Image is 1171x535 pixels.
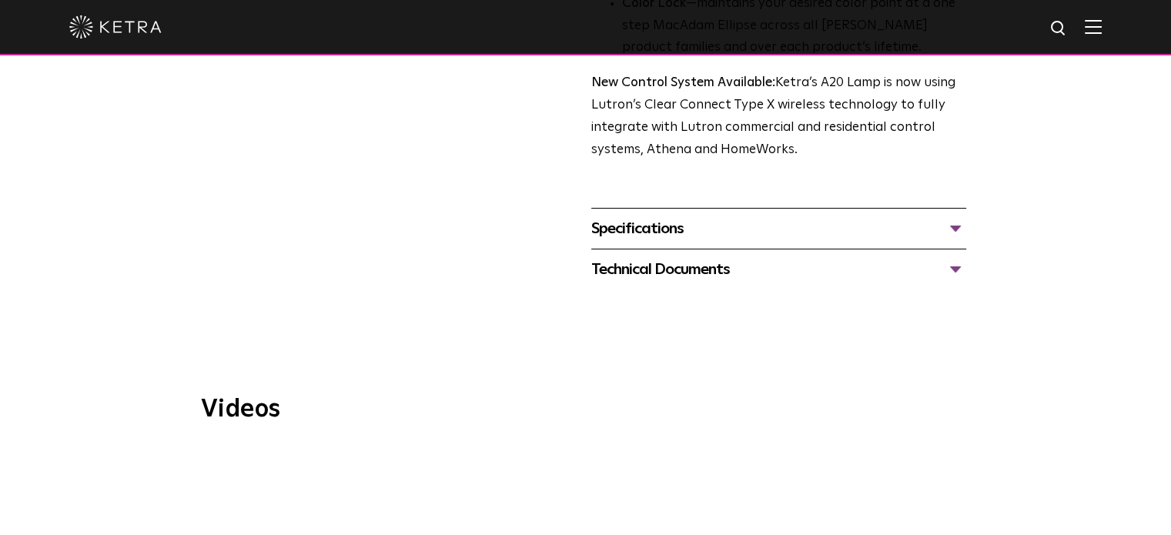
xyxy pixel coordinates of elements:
[591,76,775,89] strong: New Control System Available:
[201,397,971,422] h3: Videos
[591,72,966,162] p: Ketra’s A20 Lamp is now using Lutron’s Clear Connect Type X wireless technology to fully integrat...
[1049,19,1069,38] img: search icon
[591,216,966,241] div: Specifications
[1085,19,1102,34] img: Hamburger%20Nav.svg
[591,257,966,282] div: Technical Documents
[69,15,162,38] img: ketra-logo-2019-white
